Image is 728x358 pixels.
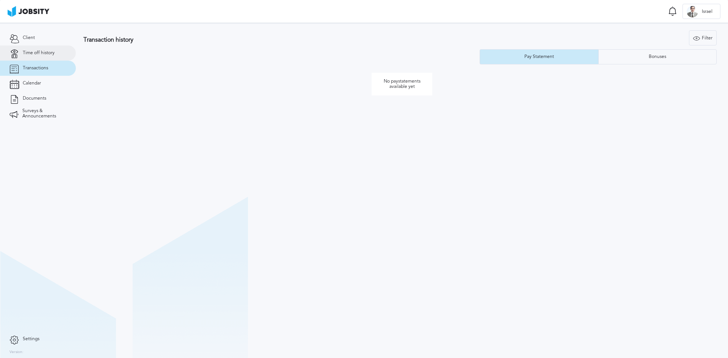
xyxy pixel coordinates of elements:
span: Israel [698,9,716,14]
span: Transactions [23,66,48,71]
div: Filter [689,31,716,46]
span: Documents [23,96,46,101]
button: IIsrael [682,4,720,19]
button: Bonuses [598,49,717,64]
span: Time off history [23,50,55,56]
label: Version: [9,350,24,355]
p: No paystatements available yet [372,73,432,95]
span: Client [23,35,35,41]
span: Surveys & Announcements [22,108,66,119]
div: I [687,6,698,17]
h3: Transaction history [83,36,430,43]
span: Calendar [23,81,41,86]
button: Filter [689,30,717,45]
img: ab4bad089aa723f57921c736e9817d99.png [8,6,49,17]
button: Pay Statement [480,49,598,64]
div: Pay Statement [521,54,558,59]
span: Settings [23,336,39,342]
div: Bonuses [645,54,670,59]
